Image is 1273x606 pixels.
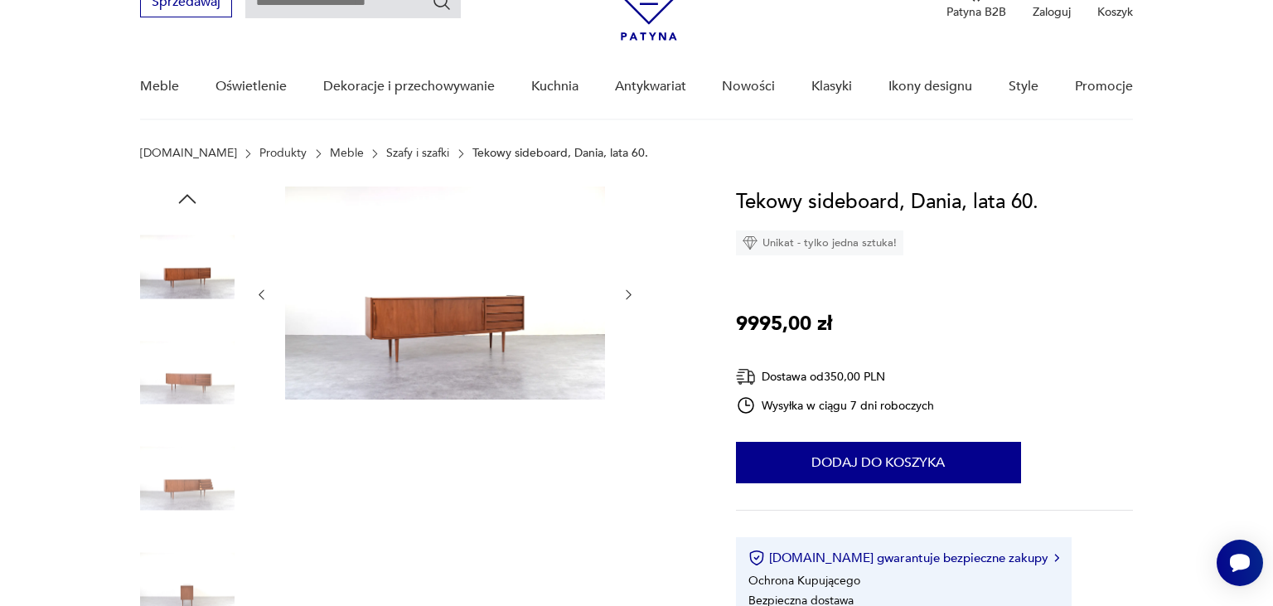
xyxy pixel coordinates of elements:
[531,55,578,119] a: Kuchnia
[259,147,307,160] a: Produkty
[722,55,775,119] a: Nowości
[140,326,235,420] img: Zdjęcie produktu Tekowy sideboard, Dania, lata 60.
[811,55,852,119] a: Klasyki
[736,366,935,387] div: Dostawa od 350,00 PLN
[736,230,903,255] div: Unikat - tylko jedna sztuka!
[748,550,765,566] img: Ikona certyfikatu
[323,55,495,119] a: Dekoracje i przechowywanie
[1097,4,1133,20] p: Koszyk
[736,308,832,340] p: 9995,00 zł
[946,4,1006,20] p: Patyna B2B
[140,220,235,314] img: Zdjęcie produktu Tekowy sideboard, Dania, lata 60.
[1009,55,1038,119] a: Style
[140,147,237,160] a: [DOMAIN_NAME]
[888,55,972,119] a: Ikony designu
[140,55,179,119] a: Meble
[736,187,1038,218] h1: Tekowy sideboard, Dania, lata 60.
[330,147,364,160] a: Meble
[1217,540,1263,586] iframe: Smartsupp widget button
[472,147,648,160] p: Tekowy sideboard, Dania, lata 60.
[215,55,287,119] a: Oświetlenie
[748,550,1059,566] button: [DOMAIN_NAME] gwarantuje bezpieczne zakupy
[285,187,605,400] img: Zdjęcie produktu Tekowy sideboard, Dania, lata 60.
[748,573,860,589] li: Ochrona Kupującego
[1033,4,1071,20] p: Zaloguj
[1054,554,1059,562] img: Ikona strzałki w prawo
[743,235,758,250] img: Ikona diamentu
[615,55,686,119] a: Antykwariat
[736,442,1021,483] button: Dodaj do koszyka
[1075,55,1133,119] a: Promocje
[736,366,756,387] img: Ikona dostawy
[736,395,935,415] div: Wysyłka w ciągu 7 dni roboczych
[386,147,449,160] a: Szafy i szafki
[140,431,235,526] img: Zdjęcie produktu Tekowy sideboard, Dania, lata 60.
